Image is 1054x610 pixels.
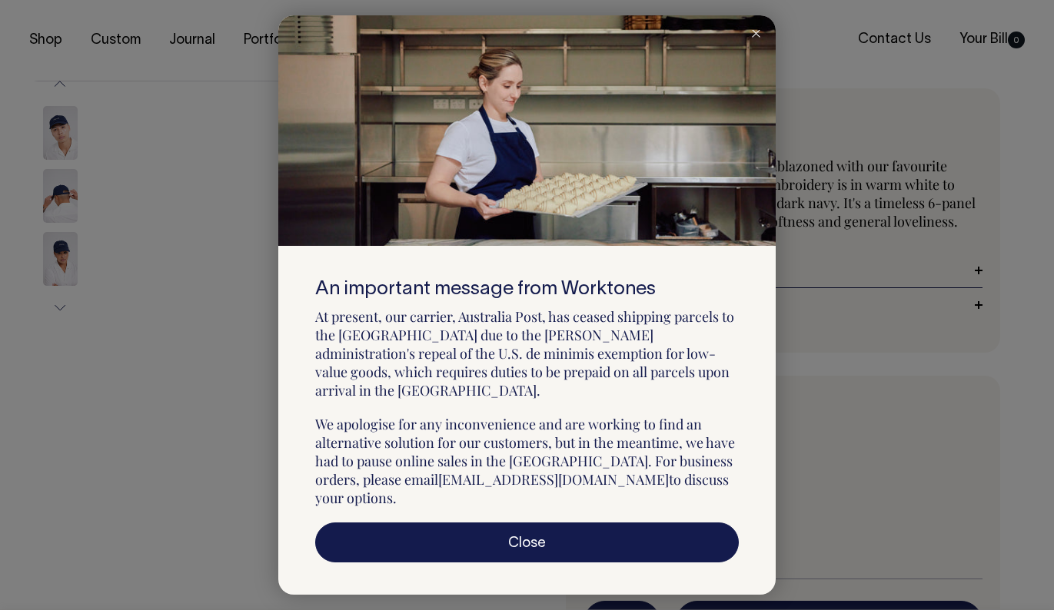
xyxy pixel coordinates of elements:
[438,470,669,489] a: [EMAIL_ADDRESS][DOMAIN_NAME]
[315,279,739,300] h6: An important message from Worktones
[315,522,739,562] a: Close
[315,415,739,507] p: We apologise for any inconvenience and are working to find an alternative solution for our custom...
[278,15,776,246] img: Snowy mountain peak at sunrise
[315,307,739,399] p: At present, our carrier, Australia Post, has ceased shipping parcels to the [GEOGRAPHIC_DATA] due...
